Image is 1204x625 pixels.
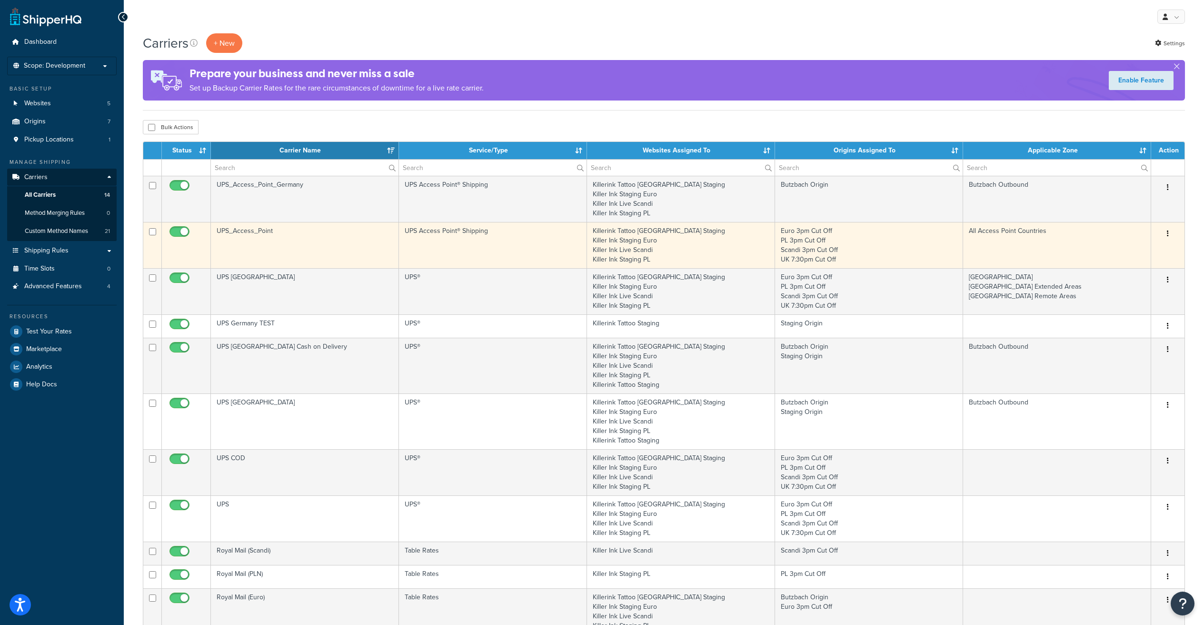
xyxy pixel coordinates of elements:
[587,542,776,565] td: Killer Ink Live Scandi
[587,176,776,222] td: Killerink Tattoo [GEOGRAPHIC_DATA] Staging Killer Ink Staging Euro Killer Ink Live Scandi Killer ...
[399,449,587,495] td: UPS®
[26,328,72,336] span: Test Your Rates
[24,173,48,181] span: Carriers
[109,136,110,144] span: 1
[775,160,963,176] input: Search
[211,314,399,338] td: UPS Germany TEST
[7,376,117,393] a: Help Docs
[399,495,587,542] td: UPS®
[775,565,963,588] td: PL 3pm Cut Off
[162,142,211,159] th: Status: activate to sort column ascending
[587,449,776,495] td: Killerink Tattoo [GEOGRAPHIC_DATA] Staging Killer Ink Staging Euro Killer Ink Live Scandi Killer ...
[189,66,484,81] h4: Prepare your business and never miss a sale
[963,142,1151,159] th: Applicable Zone: activate to sort column ascending
[211,176,399,222] td: UPS_Access_Point_Germany
[775,495,963,542] td: Euro 3pm Cut Off PL 3pm Cut Off Scandi 3pm Cut Off UK 7:30pm Cut Off
[7,222,117,240] li: Custom Method Names
[399,542,587,565] td: Table Rates
[7,186,117,204] a: All Carriers 14
[1171,592,1194,615] button: Open Resource Center
[7,113,117,131] a: Origins 7
[211,160,398,176] input: Search
[587,142,776,159] th: Websites Assigned To: activate to sort column ascending
[211,449,399,495] td: UPS COD
[7,312,117,321] div: Resources
[211,142,399,159] th: Carrier Name: activate to sort column ascending
[7,33,117,51] a: Dashboard
[7,204,117,222] a: Method Merging Rules 0
[24,100,51,108] span: Websites
[7,260,117,278] li: Time Slots
[7,85,117,93] div: Basic Setup
[7,222,117,240] a: Custom Method Names 21
[399,338,587,393] td: UPS®
[775,449,963,495] td: Euro 3pm Cut Off PL 3pm Cut Off Scandi 3pm Cut Off UK 7:30pm Cut Off
[7,95,117,112] li: Websites
[587,222,776,268] td: Killerink Tattoo [GEOGRAPHIC_DATA] Staging Killer Ink Staging Euro Killer Ink Live Scandi Killer ...
[26,363,52,371] span: Analytics
[399,142,587,159] th: Service/Type: activate to sort column ascending
[107,209,110,217] span: 0
[7,341,117,358] a: Marketplace
[24,247,69,255] span: Shipping Rules
[143,34,189,52] h1: Carriers
[7,113,117,131] li: Origins
[775,176,963,222] td: Butzbach Origin
[26,381,57,389] span: Help Docs
[7,186,117,204] li: All Carriers
[211,565,399,588] td: Royal Mail (PLN)
[189,81,484,95] p: Set up Backup Carrier Rates for the rare circumstances of downtime for a live rate carrier.
[24,62,85,70] span: Scope: Development
[7,95,117,112] a: Websites 5
[143,120,199,134] button: Bulk Actions
[587,338,776,393] td: Killerink Tattoo [GEOGRAPHIC_DATA] Staging Killer Ink Staging Euro Killer Ink Live Scandi Killer ...
[10,7,81,26] a: ShipperHQ Home
[211,393,399,449] td: UPS [GEOGRAPHIC_DATA]
[399,268,587,314] td: UPS®
[399,393,587,449] td: UPS®
[963,160,1151,176] input: Search
[211,338,399,393] td: UPS [GEOGRAPHIC_DATA] Cash on Delivery
[7,278,117,295] a: Advanced Features 4
[7,169,117,186] a: Carriers
[105,227,110,235] span: 21
[775,338,963,393] td: Butzbach Origin Staging Origin
[211,222,399,268] td: UPS_Access_Point
[24,265,55,273] span: Time Slots
[26,345,62,353] span: Marketplace
[25,209,85,217] span: Method Merging Rules
[399,565,587,588] td: Table Rates
[1151,142,1184,159] th: Action
[107,100,110,108] span: 5
[775,542,963,565] td: Scandi 3pm Cut Off
[7,323,117,340] a: Test Your Rates
[211,542,399,565] td: Royal Mail (Scandi)
[7,158,117,166] div: Manage Shipping
[7,358,117,375] a: Analytics
[7,169,117,241] li: Carriers
[587,160,775,176] input: Search
[399,160,587,176] input: Search
[399,222,587,268] td: UPS Access Point® Shipping
[7,131,117,149] a: Pickup Locations 1
[25,227,88,235] span: Custom Method Names
[104,191,110,199] span: 14
[24,282,82,291] span: Advanced Features
[399,176,587,222] td: UPS Access Point® Shipping
[963,393,1151,449] td: Butzbach Outbound
[587,495,776,542] td: Killerink Tattoo [GEOGRAPHIC_DATA] Staging Killer Ink Staging Euro Killer Ink Live Scandi Killer ...
[1155,37,1185,50] a: Settings
[211,495,399,542] td: UPS
[399,314,587,338] td: UPS®
[587,314,776,338] td: Killerink Tattoo Staging
[7,242,117,260] a: Shipping Rules
[587,393,776,449] td: Killerink Tattoo [GEOGRAPHIC_DATA] Staging Killer Ink Staging Euro Killer Ink Live Scandi Killer ...
[775,314,963,338] td: Staging Origin
[24,118,46,126] span: Origins
[7,278,117,295] li: Advanced Features
[963,222,1151,268] td: All Access Point Countries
